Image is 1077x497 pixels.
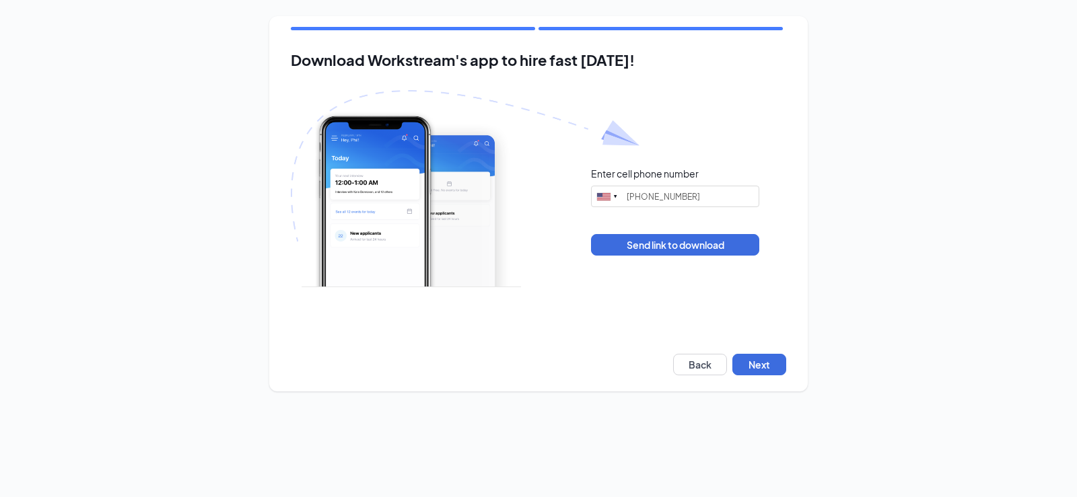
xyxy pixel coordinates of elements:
[591,167,699,180] div: Enter cell phone number
[732,354,786,375] button: Next
[291,52,786,69] h2: Download Workstream's app to hire fast [DATE]!
[291,90,639,287] img: Download Workstream's app with paper plane
[592,186,623,206] div: United States: +1
[673,354,727,375] button: Back
[591,234,759,256] button: Send link to download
